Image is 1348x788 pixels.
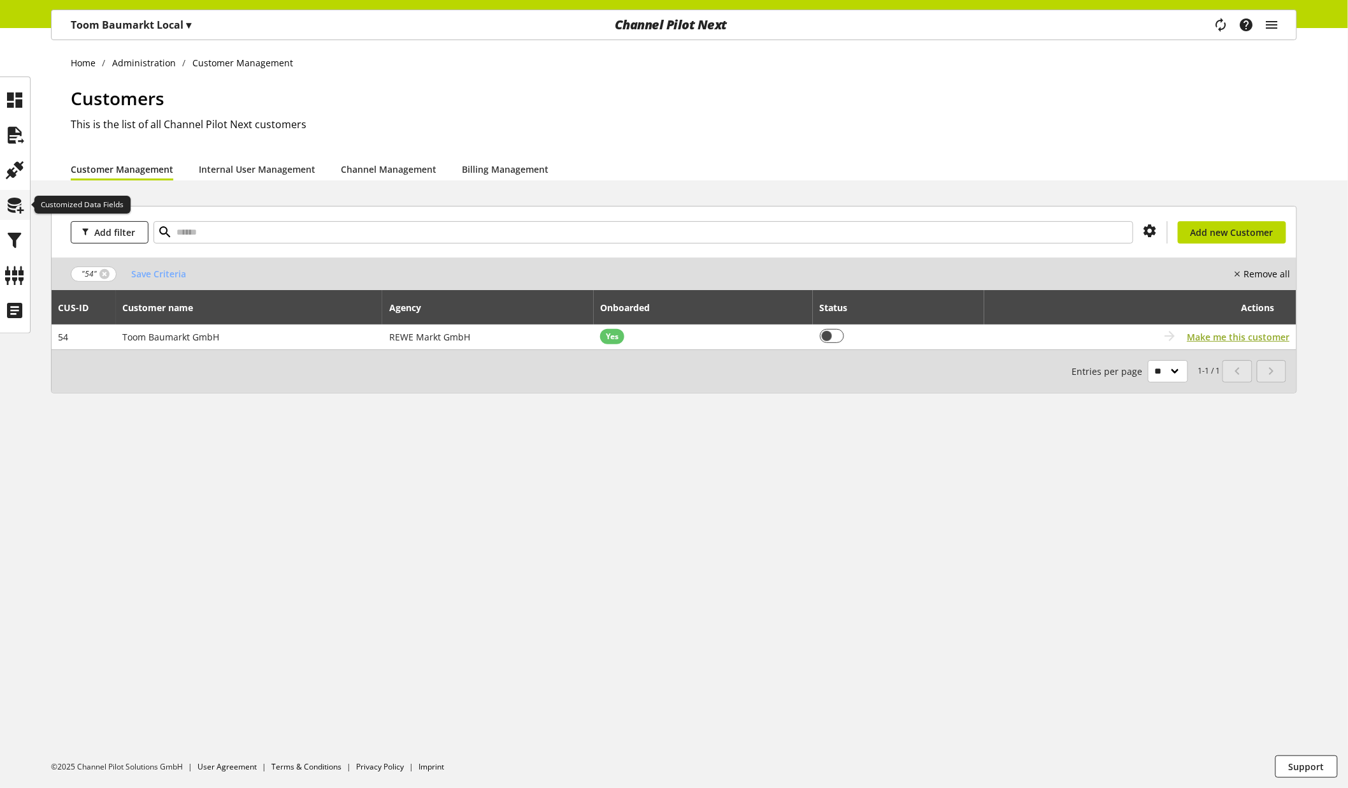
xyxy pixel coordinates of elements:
span: REWE Markt GmbH [389,331,470,343]
a: User Agreement [197,761,257,772]
div: Onboarded [600,301,663,314]
h2: This is the list of all Channel Pilot Next customers [71,117,1297,132]
a: Billing Management [462,163,549,176]
span: Customers [71,86,164,110]
p: Toom Baumarkt Local [71,17,191,33]
a: Terms & Conditions [271,761,341,772]
span: Entries per page [1072,365,1148,378]
a: Imprint [419,761,444,772]
a: Customer Management [71,163,173,176]
button: Add filter [71,221,148,244]
nobr: Remove all [1244,267,1291,281]
button: Support [1275,755,1338,778]
a: Channel Management [341,163,436,176]
a: Add new Customer [1178,221,1286,244]
button: Save Criteria [122,263,196,285]
div: CUS-⁠ID [59,301,102,314]
nav: main navigation [51,10,1297,40]
span: 54 [59,331,69,343]
a: Internal User Management [199,163,315,176]
div: Status [820,301,861,314]
span: "54" [82,268,97,280]
span: Add new Customer [1191,226,1273,239]
small: 1-1 / 1 [1072,360,1221,383]
div: Customer name [123,301,206,314]
div: Actions [991,295,1275,320]
a: Home [71,56,103,69]
span: Support [1289,760,1324,773]
span: Yes [606,331,619,342]
span: Save Criteria [131,267,186,281]
span: Toom Baumarkt GmbH [123,331,220,343]
span: Add filter [94,226,135,239]
div: Customized Data Fields [34,196,131,214]
li: ©2025 Channel Pilot Solutions GmbH [51,761,197,773]
span: ▾ [186,18,191,32]
a: Privacy Policy [356,761,404,772]
a: Administration [106,56,183,69]
button: Make me this customer [1187,330,1290,344]
div: Agency [389,301,434,314]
